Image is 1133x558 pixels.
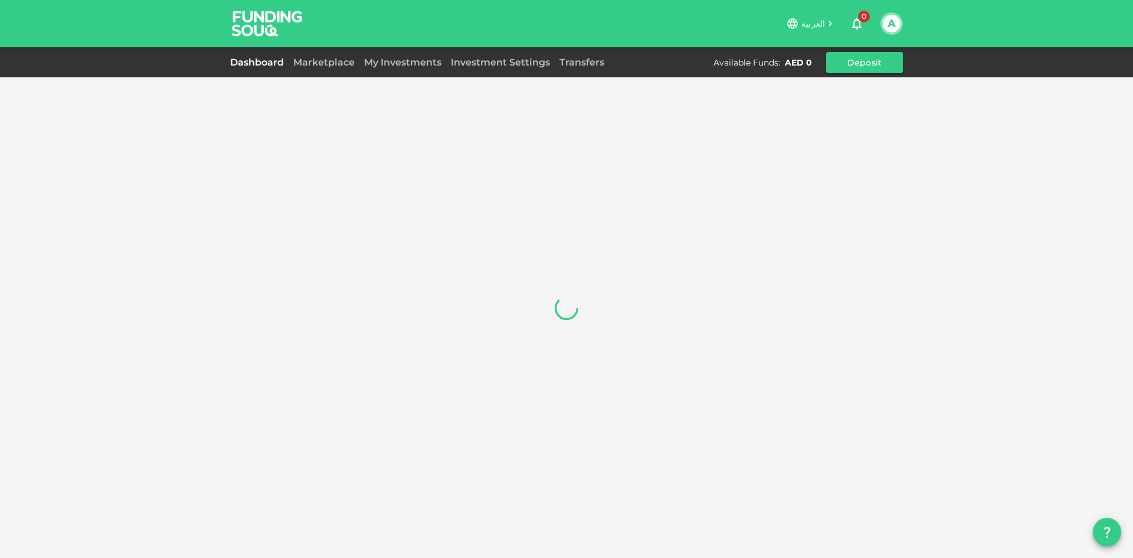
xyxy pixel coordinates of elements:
div: Available Funds : [713,57,780,68]
button: 0 [845,12,869,35]
a: Marketplace [289,57,359,68]
a: Dashboard [230,57,289,68]
a: My Investments [359,57,446,68]
span: العربية [801,18,825,29]
a: Investment Settings [446,57,555,68]
span: 0 [858,11,870,22]
button: Deposit [826,52,903,73]
div: AED 0 [785,57,812,68]
button: question [1093,518,1121,546]
button: A [883,15,900,32]
a: Transfers [555,57,609,68]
